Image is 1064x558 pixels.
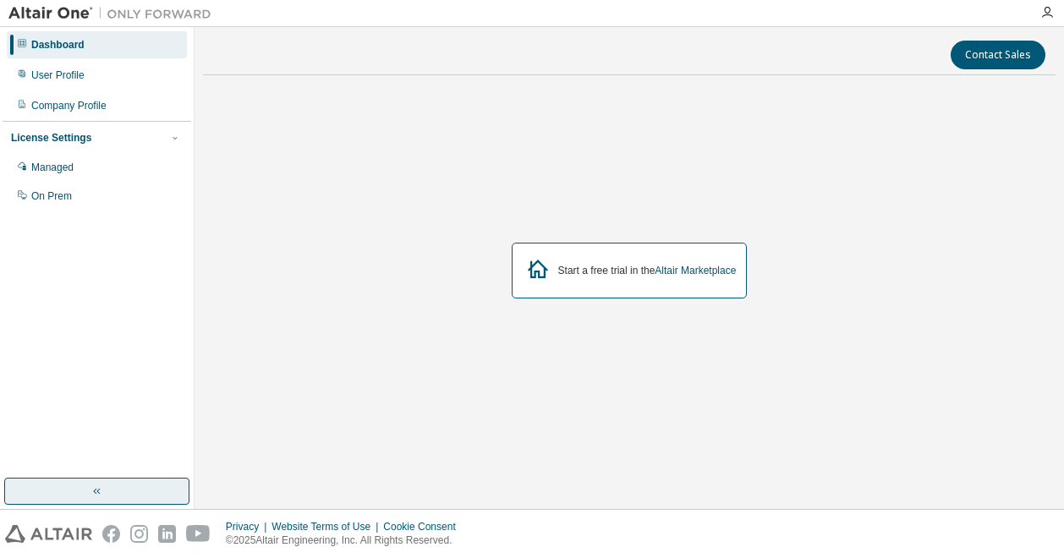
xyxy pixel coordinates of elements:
[558,264,737,277] div: Start a free trial in the
[655,265,736,276] a: Altair Marketplace
[5,525,92,543] img: altair_logo.svg
[226,520,271,533] div: Privacy
[271,520,383,533] div: Website Terms of Use
[186,525,211,543] img: youtube.svg
[31,161,74,174] div: Managed
[130,525,148,543] img: instagram.svg
[226,533,466,548] p: © 2025 Altair Engineering, Inc. All Rights Reserved.
[31,68,85,82] div: User Profile
[31,99,107,112] div: Company Profile
[158,525,176,543] img: linkedin.svg
[951,41,1045,69] button: Contact Sales
[31,189,72,203] div: On Prem
[102,525,120,543] img: facebook.svg
[8,5,220,22] img: Altair One
[31,38,85,52] div: Dashboard
[11,131,91,145] div: License Settings
[383,520,465,533] div: Cookie Consent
